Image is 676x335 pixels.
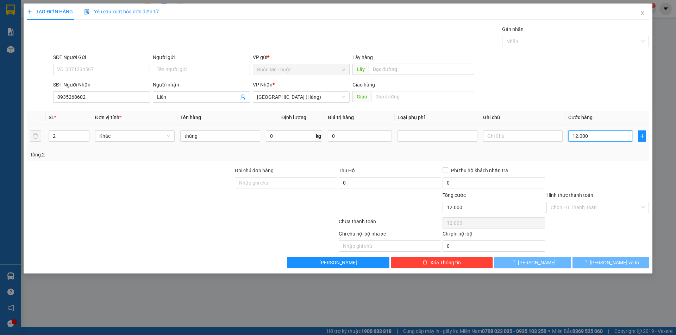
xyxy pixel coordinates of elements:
span: Giao hàng [352,82,375,88]
button: deleteXóa Thông tin [391,257,493,268]
span: Lấy [352,64,369,75]
div: Ghi chú nội bộ nhà xe [339,230,441,240]
input: VD: Bàn, Ghế [180,130,260,142]
span: Đà Nẵng (Hàng) [257,92,345,102]
span: [PERSON_NAME] [518,259,556,266]
input: Ghi Chú [483,130,563,142]
button: [PERSON_NAME] [287,257,389,268]
li: [GEOGRAPHIC_DATA] [4,4,102,41]
li: VP [GEOGRAPHIC_DATA] (Hàng) [49,50,94,73]
span: Phí thu hộ khách nhận trả [448,167,511,174]
span: plus [27,9,32,14]
span: Giá trị hàng [328,115,354,120]
button: plus [638,130,646,142]
span: Cước hàng [568,115,593,120]
div: Tổng: 2 [30,151,261,159]
span: [PERSON_NAME] [319,259,357,266]
span: user-add [240,94,246,100]
img: logo.jpg [4,4,28,28]
span: delete [423,260,427,265]
span: Khác [99,131,170,141]
button: Close [633,4,652,23]
span: Lấy hàng [352,54,373,60]
span: Yêu cầu xuất hóa đơn điện tử [84,9,158,14]
span: plus [638,133,645,139]
span: Tên hàng [180,115,201,120]
input: 0 [328,130,392,142]
label: Ghi chú đơn hàng [235,168,274,173]
span: SL [49,115,54,120]
img: icon [84,9,90,15]
span: Giao [352,91,371,102]
span: Tổng cước [443,192,466,198]
th: Ghi chú [480,111,565,124]
span: TẠO ĐƠN HÀNG [27,9,73,14]
span: close [640,10,645,16]
th: Loại phụ phí [395,111,480,124]
input: Dọc đường [371,91,474,102]
span: Thu Hộ [339,168,355,173]
span: VP Nhận [253,82,273,88]
span: Xóa Thông tin [430,259,461,266]
div: Người gửi [153,53,250,61]
div: SĐT Người Nhận [53,81,150,89]
div: Chi phí nội bộ [443,230,545,240]
span: loading [582,260,590,265]
span: Buôn Mê Thuột [257,64,345,75]
label: Hình thức thanh toán [546,192,593,198]
div: SĐT Người Gửi [53,53,150,61]
input: Nhập ghi chú [339,240,441,252]
div: Người nhận [153,81,250,89]
li: VP Buôn Mê Thuột [4,50,49,57]
span: Định lượng [281,115,306,120]
div: VP gửi [253,53,350,61]
div: Chưa thanh toán [338,218,442,230]
input: Dọc đường [369,64,474,75]
span: kg [315,130,322,142]
span: Đơn vị tính [95,115,121,120]
button: delete [30,130,41,142]
input: Ghi chú đơn hàng [235,177,337,188]
label: Gán nhãn [502,26,524,32]
span: loading [510,260,518,265]
button: [PERSON_NAME] [494,257,571,268]
span: [PERSON_NAME] và In [590,259,639,266]
button: [PERSON_NAME] và In [572,257,649,268]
